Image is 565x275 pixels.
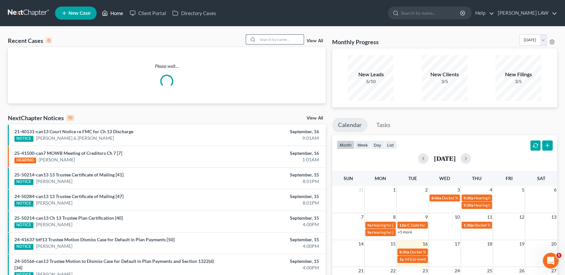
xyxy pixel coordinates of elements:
[222,178,319,185] div: 8:01PM
[99,7,126,19] a: Home
[46,38,52,44] div: 0
[222,193,319,200] div: September, 15
[518,240,525,248] span: 19
[14,129,133,134] a: 21-40131-can13 Court Notice re FMC for Ch 13 Discharge
[14,201,33,207] div: NOTICE
[463,203,473,208] span: 9:30a
[463,223,474,228] span: 1:30p
[486,267,493,275] span: 25
[68,11,90,16] span: New Case
[14,136,33,142] div: NOTICE
[354,140,371,149] button: week
[348,78,394,85] div: 5/10
[14,237,175,242] a: 24-41637-btf13 Trustee Motion Dismiss Case for Default in Plan Payments [50]
[14,179,33,185] div: NOTICE
[399,249,409,254] span: 8:30a
[454,240,461,248] span: 17
[424,213,428,221] span: 9
[307,39,323,43] a: View All
[358,267,364,275] span: 21
[442,195,500,200] span: Docket Text: for [PERSON_NAME]
[222,150,319,156] div: September, 16
[222,215,319,221] div: September, 15
[367,230,371,235] span: 9a
[222,236,319,243] div: September, 15
[222,128,319,135] div: September, 16
[474,223,533,228] span: Docket Text: for [PERSON_NAME]
[474,195,560,200] span: Hearing for [PERSON_NAME] & [PERSON_NAME]
[454,267,461,275] span: 24
[553,186,557,194] span: 6
[36,221,72,228] a: [PERSON_NAME]
[495,71,541,78] div: New Filings
[518,213,525,221] span: 12
[343,175,353,181] span: Sun
[14,157,36,163] div: HEARING
[222,172,319,178] div: September, 15
[337,140,354,149] button: month
[551,240,557,248] span: 20
[8,37,52,45] div: Recent Cases
[222,265,319,271] div: 4:00PM
[422,240,428,248] span: 16
[8,114,74,122] div: NextChapter Notices
[424,186,428,194] span: 2
[332,38,379,46] h3: Monthly Progress
[422,71,467,78] div: New Clients
[551,267,557,275] span: 27
[399,257,404,262] span: 1p
[14,215,123,221] a: 25-50214-can13 Ch 13 Trustee Plan Certification [40]
[126,7,169,19] a: Client Portal
[431,195,441,200] span: 8:46a
[222,258,319,265] div: September, 15
[399,223,406,228] span: 12a
[258,35,304,44] input: Search by name...
[521,186,525,194] span: 5
[375,175,386,181] span: Mon
[505,175,512,181] span: Fri
[401,7,461,19] input: Search by name...
[439,175,450,181] span: Wed
[332,118,367,132] a: Calendar
[222,221,319,228] div: 4:00PM
[408,175,417,181] span: Tue
[14,244,33,250] div: NOTICE
[222,156,319,163] div: 1:01AM
[410,249,503,254] span: Docket Text: for [PERSON_NAME] & [PERSON_NAME]
[14,258,214,270] a: 24-50166-can13 Trustee Motion to Dismiss Case for Default in Plan Payments and Section 1322(d) [34]
[434,155,455,162] h2: [DATE]
[454,213,461,221] span: 10
[372,223,423,228] span: Hearing for [PERSON_NAME]
[14,193,123,199] a: 24-50284-can13 13 Trustee Certificate of Mailing [47]
[495,7,557,19] a: [PERSON_NAME] LAW
[390,240,396,248] span: 15
[472,7,494,19] a: Help
[358,186,364,194] span: 31
[371,140,384,149] button: day
[398,229,412,234] a: +5 more
[390,267,396,275] span: 22
[384,140,397,149] button: list
[406,223,457,228] span: IC Date for [PERSON_NAME]
[518,267,525,275] span: 26
[367,223,371,228] span: 9a
[472,175,481,181] span: Thu
[169,7,219,19] a: Directory Cases
[486,213,493,221] span: 11
[422,78,467,85] div: 3/5
[463,195,473,200] span: 9:30a
[8,63,326,69] p: Please wait...
[222,135,319,141] div: 9:01AM
[222,200,319,206] div: 8:01PM
[370,118,396,132] a: Tasks
[495,78,541,85] div: 3/5
[39,156,75,163] a: [PERSON_NAME]
[14,222,33,228] div: NOTICE
[422,267,428,275] span: 23
[392,213,396,221] span: 8
[348,71,394,78] div: New Leads
[489,186,493,194] span: 4
[372,230,423,235] span: Hearing for [PERSON_NAME]
[543,253,558,268] iframe: Intercom live chat
[474,203,525,208] span: Hearing for [PERSON_NAME]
